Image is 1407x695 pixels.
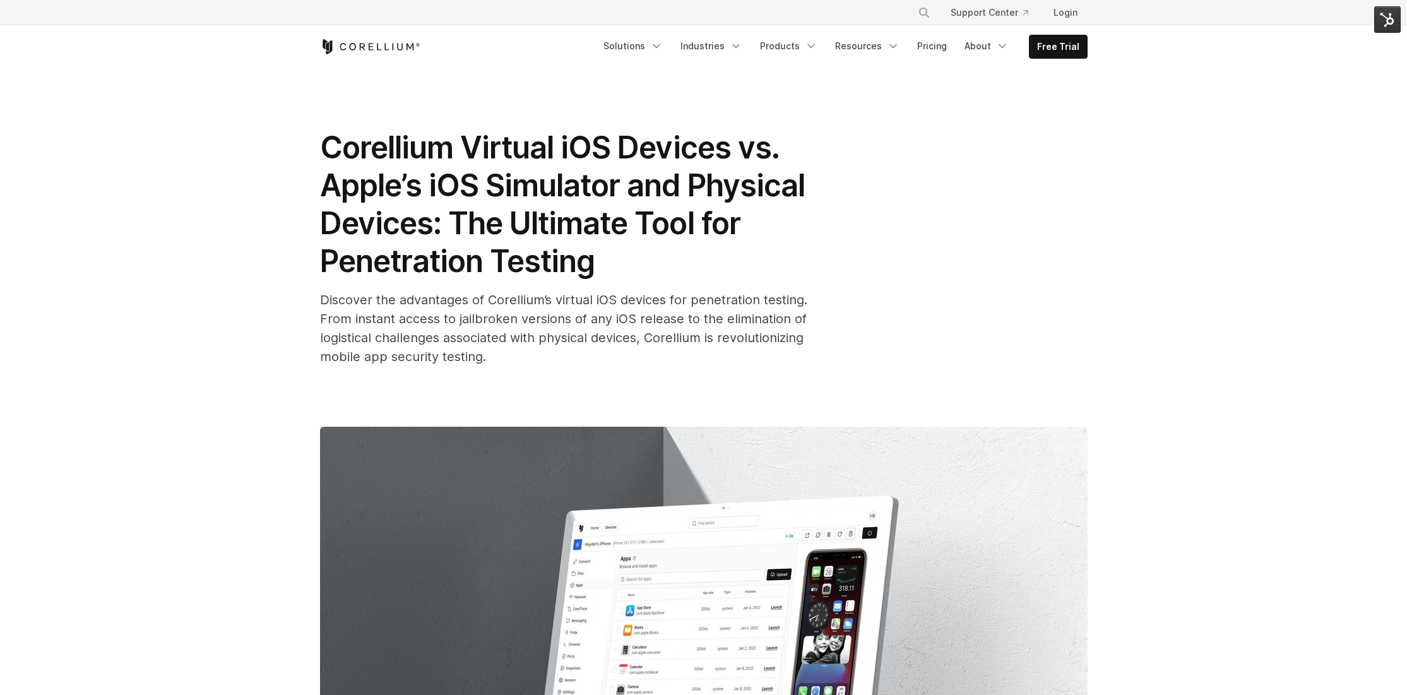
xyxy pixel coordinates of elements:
img: HubSpot Tools Menu Toggle [1374,6,1401,33]
a: Industries [673,35,750,57]
div: Navigation Menu [596,35,1088,59]
a: Pricing [910,35,954,57]
span: Corellium Virtual iOS Devices vs. Apple’s iOS Simulator and Physical Devices: The Ultimate Tool f... [320,129,805,280]
a: Products [752,35,825,57]
a: About [957,35,1016,57]
a: Solutions [596,35,670,57]
div: Navigation Menu [903,1,1088,24]
span: Discover the advantages of Corellium’s virtual iOS devices for penetration testing. From instant ... [320,292,807,364]
button: Search [913,1,935,24]
a: Login [1043,1,1088,24]
a: Corellium Home [320,39,420,54]
a: Support Center [941,1,1038,24]
a: Resources [828,35,907,57]
a: Free Trial [1030,35,1087,58]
